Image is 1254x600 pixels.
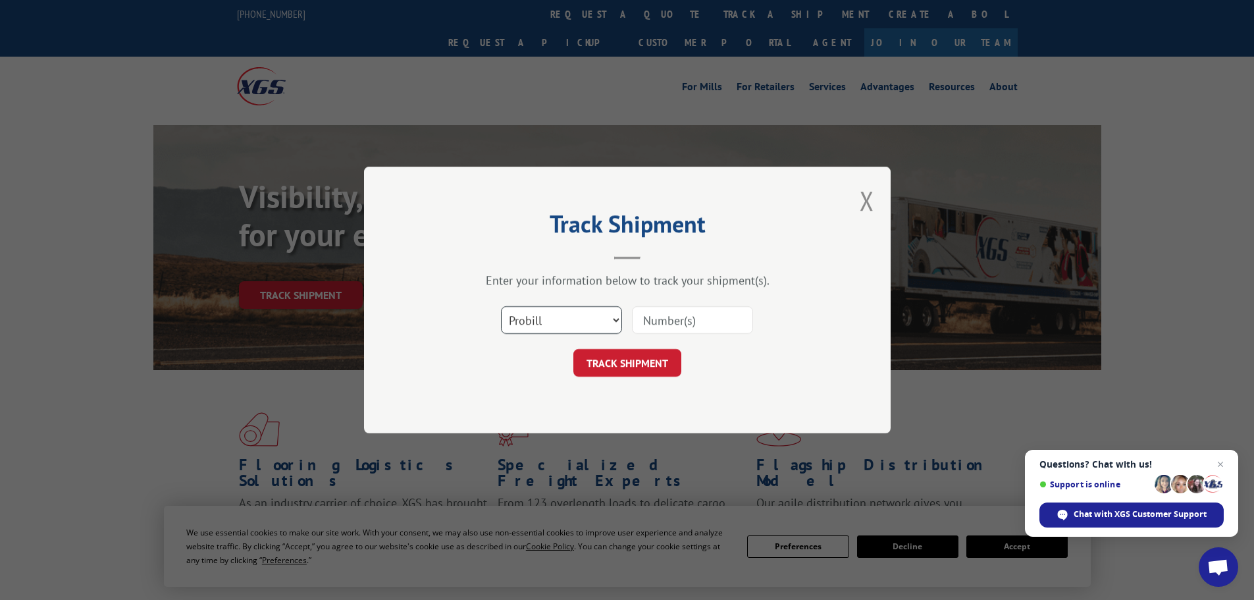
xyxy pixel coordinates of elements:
[573,349,681,377] button: TRACK SHIPMENT
[1039,459,1224,470] span: Questions? Chat with us!
[1039,479,1150,489] span: Support is online
[430,215,825,240] h2: Track Shipment
[430,273,825,288] div: Enter your information below to track your shipment(s).
[1074,508,1207,520] span: Chat with XGS Customer Support
[860,183,874,218] button: Close modal
[1199,547,1238,587] a: Open chat
[632,306,753,334] input: Number(s)
[1039,503,1224,528] span: Chat with XGS Customer Support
